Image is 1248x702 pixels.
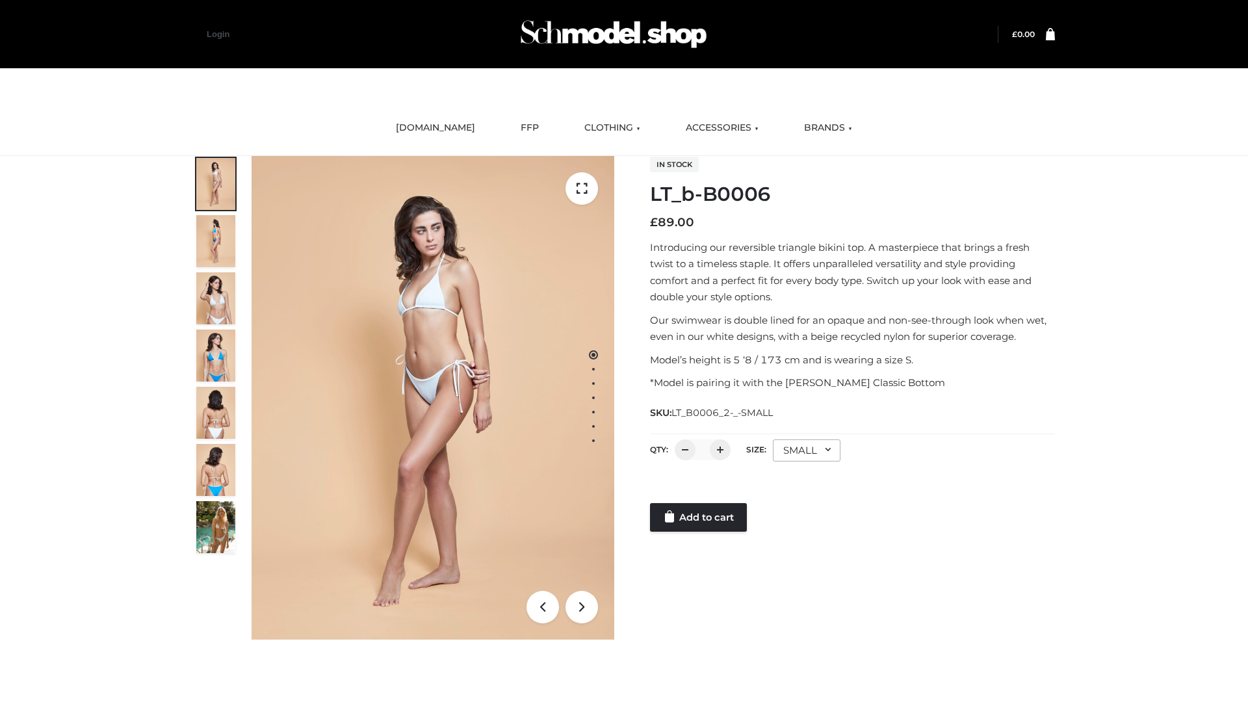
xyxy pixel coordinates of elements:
[196,501,235,553] img: Arieltop_CloudNine_AzureSky2.jpg
[196,330,235,382] img: ArielClassicBikiniTop_CloudNine_AzureSky_OW114ECO_4-scaled.jpg
[773,439,840,461] div: SMALL
[196,158,235,210] img: ArielClassicBikiniTop_CloudNine_AzureSky_OW114ECO_1-scaled.jpg
[650,215,694,229] bdi: 89.00
[196,215,235,267] img: ArielClassicBikiniTop_CloudNine_AzureSky_OW114ECO_2-scaled.jpg
[1012,29,1035,39] bdi: 0.00
[516,8,711,60] img: Schmodel Admin 964
[575,114,650,142] a: CLOTHING
[252,156,614,640] img: ArielClassicBikiniTop_CloudNine_AzureSky_OW114ECO_1
[196,272,235,324] img: ArielClassicBikiniTop_CloudNine_AzureSky_OW114ECO_3-scaled.jpg
[386,114,485,142] a: [DOMAIN_NAME]
[650,239,1055,305] p: Introducing our reversible triangle bikini top. A masterpiece that brings a fresh twist to a time...
[1012,29,1035,39] a: £0.00
[1012,29,1017,39] span: £
[196,444,235,496] img: ArielClassicBikiniTop_CloudNine_AzureSky_OW114ECO_8-scaled.jpg
[650,445,668,454] label: QTY:
[650,312,1055,345] p: Our swimwear is double lined for an opaque and non-see-through look when wet, even in our white d...
[196,387,235,439] img: ArielClassicBikiniTop_CloudNine_AzureSky_OW114ECO_7-scaled.jpg
[511,114,549,142] a: FFP
[650,215,658,229] span: £
[650,157,699,172] span: In stock
[746,445,766,454] label: Size:
[676,114,768,142] a: ACCESSORIES
[650,405,774,421] span: SKU:
[794,114,862,142] a: BRANDS
[650,374,1055,391] p: *Model is pairing it with the [PERSON_NAME] Classic Bottom
[650,183,1055,206] h1: LT_b-B0006
[650,352,1055,369] p: Model’s height is 5 ‘8 / 173 cm and is wearing a size S.
[207,29,229,39] a: Login
[650,503,747,532] a: Add to cart
[671,407,773,419] span: LT_B0006_2-_-SMALL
